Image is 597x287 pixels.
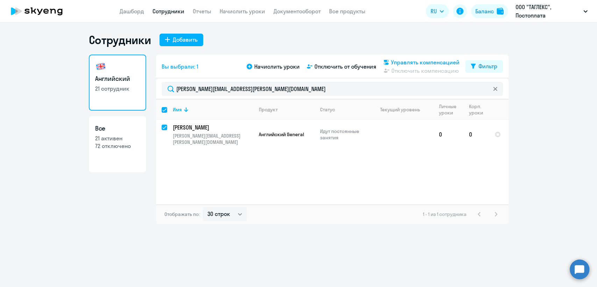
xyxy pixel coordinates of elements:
[120,8,144,15] a: Дашборд
[95,124,140,133] h3: Все
[431,7,437,15] span: RU
[516,3,581,20] p: ООО "ТАГЛЕКС", Постоплата
[173,124,252,131] p: [PERSON_NAME]
[423,211,467,217] span: 1 - 1 из 1 сотрудника
[497,8,504,15] img: balance
[173,106,253,113] div: Имя
[89,33,151,47] h1: Сотрудники
[95,74,140,83] h3: Английский
[273,8,321,15] a: Документооборот
[478,62,497,70] div: Фильтр
[89,55,146,111] a: Английский21 сотрудник
[95,61,106,72] img: english
[465,60,503,73] button: Фильтр
[259,131,304,138] span: Английский General
[391,58,460,66] span: Управлять компенсацией
[512,3,591,20] button: ООО "ТАГЛЕКС", Постоплата
[164,211,200,217] span: Отображать по:
[439,103,463,116] div: Личные уроки
[254,62,300,71] span: Начислить уроки
[469,103,489,116] div: Корп. уроки
[463,120,489,149] td: 0
[193,8,211,15] a: Отчеты
[469,103,484,116] div: Корп. уроки
[329,8,365,15] a: Все продукты
[320,106,368,113] div: Статус
[320,106,335,113] div: Статус
[152,8,184,15] a: Сотрудники
[95,142,140,150] p: 72 отключено
[471,4,508,18] button: Балансbalance
[173,35,198,44] div: Добавить
[426,4,449,18] button: RU
[475,7,494,15] div: Баланс
[433,120,463,149] td: 0
[162,62,198,71] span: Вы выбрали: 1
[220,8,265,15] a: Начислить уроки
[259,106,278,113] div: Продукт
[173,106,182,113] div: Имя
[380,106,420,113] div: Текущий уровень
[173,124,253,131] a: [PERSON_NAME]
[374,106,433,113] div: Текущий уровень
[162,82,503,96] input: Поиск по имени, email, продукту или статусу
[320,128,368,141] p: Идут постоянные занятия
[439,103,459,116] div: Личные уроки
[159,34,203,46] button: Добавить
[173,133,253,145] p: [PERSON_NAME][EMAIL_ADDRESS][PERSON_NAME][DOMAIN_NAME]
[314,62,376,71] span: Отключить от обучения
[95,85,140,92] p: 21 сотрудник
[259,106,314,113] div: Продукт
[89,116,146,172] a: Все21 активен72 отключено
[95,134,140,142] p: 21 активен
